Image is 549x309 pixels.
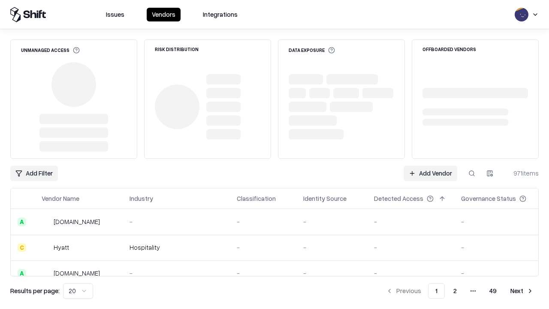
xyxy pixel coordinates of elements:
div: Detected Access [374,194,423,203]
nav: pagination [381,283,539,299]
div: C [18,243,26,252]
button: 1 [428,283,445,299]
div: - [303,217,360,226]
div: A [18,218,26,226]
button: Next [505,283,539,299]
div: Industry [130,194,153,203]
div: Governance Status [461,194,516,203]
img: primesec.co.il [42,269,50,278]
div: Offboarded Vendors [422,47,476,51]
div: - [374,269,447,278]
div: - [461,269,540,278]
div: - [374,243,447,252]
button: Integrations [198,8,243,21]
div: [DOMAIN_NAME] [54,217,100,226]
div: A [18,269,26,278]
button: 2 [446,283,464,299]
div: - [303,269,360,278]
div: - [237,217,290,226]
div: Identity Source [303,194,347,203]
a: Add Vendor [404,166,457,181]
button: Add Filter [10,166,58,181]
div: - [461,243,540,252]
div: Unmanaged Access [21,47,80,54]
img: intrado.com [42,218,50,226]
div: - [237,243,290,252]
div: Hyatt [54,243,69,252]
div: - [303,243,360,252]
div: 971 items [504,169,539,178]
div: - [461,217,540,226]
div: Risk Distribution [155,47,199,51]
div: Vendor Name [42,194,79,203]
div: Data Exposure [289,47,335,54]
div: - [130,269,223,278]
div: - [374,217,447,226]
button: 49 [483,283,504,299]
div: - [130,217,223,226]
p: Results per page: [10,286,60,295]
div: - [237,269,290,278]
button: Vendors [147,8,181,21]
div: Hospitality [130,243,223,252]
button: Issues [101,8,130,21]
div: Classification [237,194,276,203]
img: Hyatt [42,243,50,252]
div: [DOMAIN_NAME] [54,269,100,278]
